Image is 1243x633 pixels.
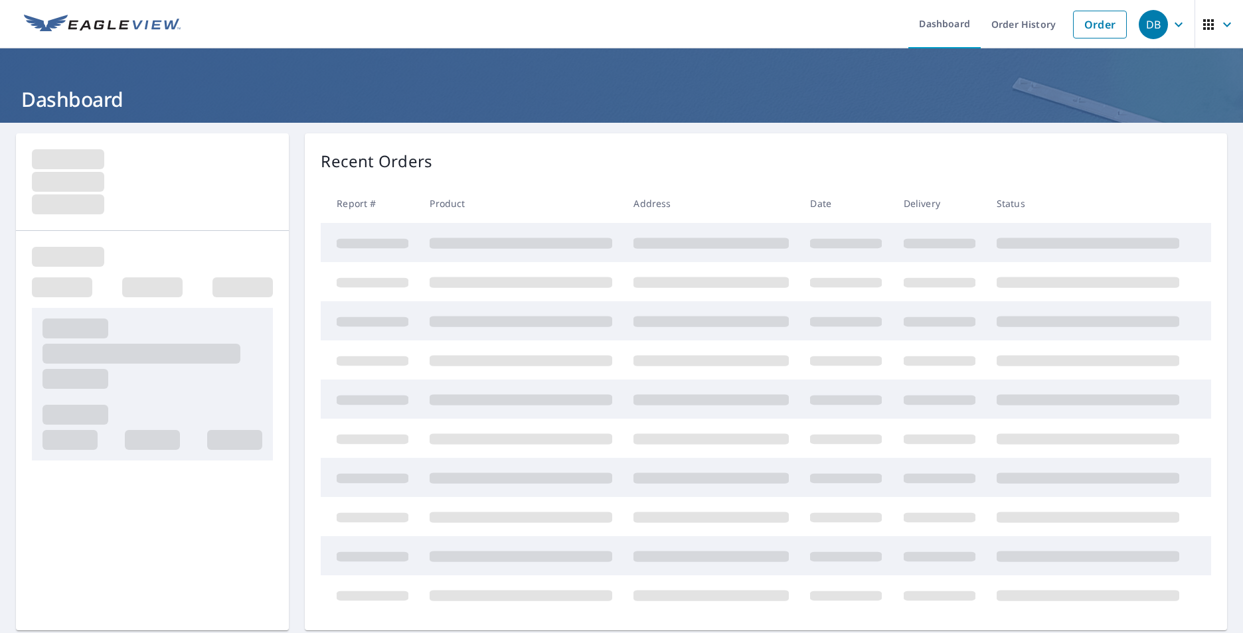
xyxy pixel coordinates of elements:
th: Address [623,184,799,223]
a: Order [1073,11,1127,38]
th: Date [799,184,892,223]
p: Recent Orders [321,149,432,173]
th: Delivery [893,184,986,223]
th: Product [419,184,623,223]
h1: Dashboard [16,86,1227,113]
th: Report # [321,184,419,223]
th: Status [986,184,1190,223]
img: EV Logo [24,15,181,35]
div: DB [1139,10,1168,39]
